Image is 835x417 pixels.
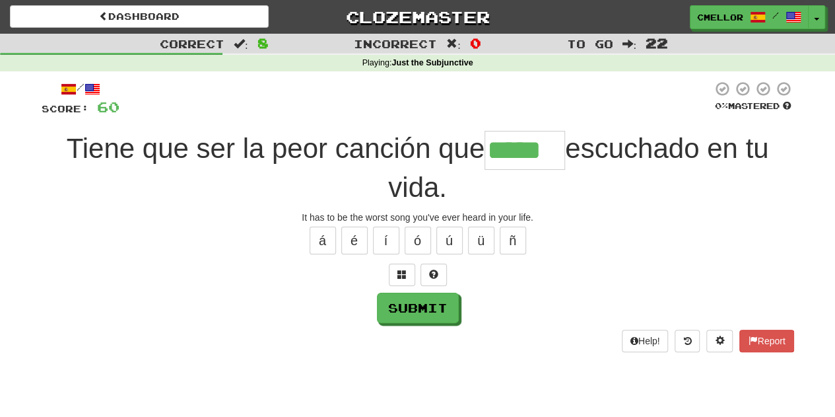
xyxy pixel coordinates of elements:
[354,37,437,50] span: Incorrect
[470,35,481,51] span: 0
[97,98,119,115] span: 60
[622,38,636,50] span: :
[622,330,669,352] button: Help!
[257,35,269,51] span: 8
[377,293,459,323] button: Submit
[234,38,248,50] span: :
[288,5,547,28] a: Clozemaster
[160,37,224,50] span: Correct
[341,227,368,254] button: é
[391,58,473,67] strong: Just the Subjunctive
[468,227,494,254] button: ü
[697,11,743,23] span: cmellor
[446,38,461,50] span: :
[67,133,485,164] span: Tiene que ser la peor canción que
[10,5,269,28] a: Dashboard
[42,81,119,97] div: /
[310,227,336,254] button: á
[715,100,728,111] span: 0 %
[566,37,613,50] span: To go
[690,5,809,29] a: cmellor /
[500,227,526,254] button: ñ
[646,35,668,51] span: 22
[420,264,447,286] button: Single letter hint - you only get 1 per sentence and score half the points! alt+h
[389,264,415,286] button: Switch sentence to multiple choice alt+p
[436,227,463,254] button: ú
[675,330,700,352] button: Round history (alt+y)
[42,211,794,224] div: It has to be the worst song you've ever heard in your life.
[405,227,431,254] button: ó
[739,330,793,352] button: Report
[388,133,768,203] span: escuchado en tu vida.
[772,11,779,20] span: /
[373,227,399,254] button: í
[712,100,794,112] div: Mastered
[42,103,89,114] span: Score:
